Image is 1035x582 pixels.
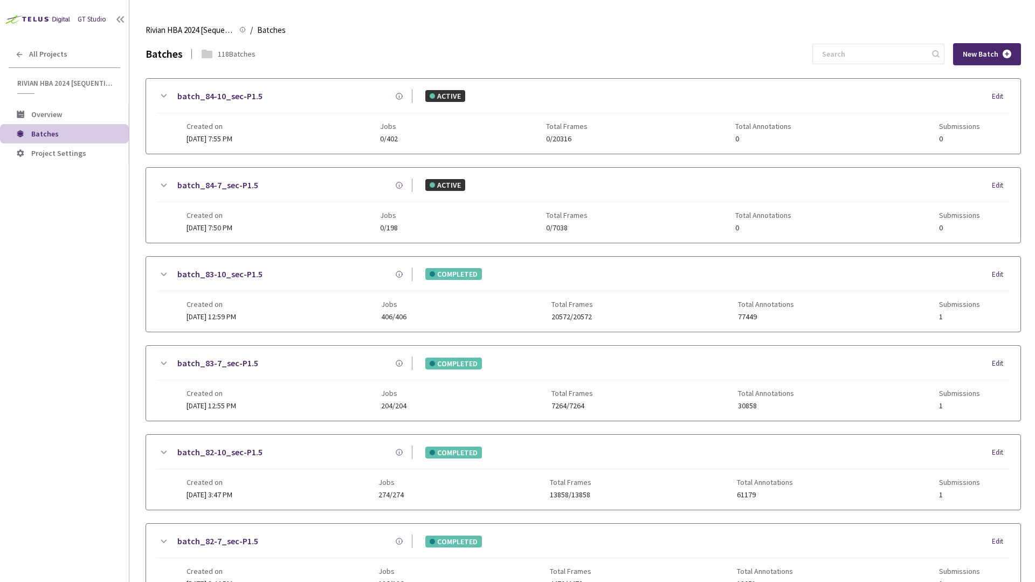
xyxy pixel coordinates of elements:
[550,567,591,576] span: Total Frames
[31,129,59,139] span: Batches
[992,358,1010,369] div: Edit
[546,224,588,232] span: 0/7038
[381,300,406,309] span: Jobs
[187,211,232,220] span: Created on
[737,491,793,499] span: 61179
[992,536,1010,547] div: Edit
[380,135,398,143] span: 0/402
[738,300,794,309] span: Total Annotations
[378,567,404,576] span: Jobs
[146,45,183,62] div: Batches
[735,135,791,143] span: 0
[187,312,236,321] span: [DATE] 12:59 PM
[425,536,482,547] div: COMPLETED
[939,224,980,232] span: 0
[177,90,263,103] a: batch_84-10_sec-P1.5
[550,478,591,487] span: Total Frames
[380,122,398,131] span: Jobs
[939,135,980,143] span: 0
[31,148,86,158] span: Project Settings
[735,122,791,131] span: Total Annotations
[939,211,980,220] span: Submissions
[177,446,263,459] a: batch_82-10_sec-P1.5
[146,257,1020,332] div: batch_83-10_sec-P1.5COMPLETEDEditCreated on[DATE] 12:59 PMJobs406/406Total Frames20572/20572Total...
[992,447,1010,458] div: Edit
[378,478,404,487] span: Jobs
[939,478,980,487] span: Submissions
[551,389,593,398] span: Total Frames
[425,447,482,458] div: COMPLETED
[187,122,232,131] span: Created on
[177,357,258,370] a: batch_83-7_sec-P1.5
[380,224,398,232] span: 0/198
[939,313,980,321] span: 1
[939,491,980,499] span: 1
[546,211,588,220] span: Total Frames
[738,402,794,410] span: 30858
[550,491,591,499] span: 13858/13858
[551,300,593,309] span: Total Frames
[187,401,236,410] span: [DATE] 12:55 PM
[17,79,114,88] span: Rivian HBA 2024 [Sequential]
[939,389,980,398] span: Submissions
[250,24,253,37] li: /
[146,24,233,37] span: Rivian HBA 2024 [Sequential]
[551,313,593,321] span: 20572/20572
[546,122,588,131] span: Total Frames
[939,402,980,410] span: 1
[992,180,1010,191] div: Edit
[146,168,1020,243] div: batch_84-7_sec-P1.5ACTIVEEditCreated on[DATE] 7:50 PMJobs0/198Total Frames0/7038Total Annotations...
[381,389,406,398] span: Jobs
[425,179,465,191] div: ACTIVE
[939,567,980,576] span: Submissions
[737,567,793,576] span: Total Annotations
[187,223,232,232] span: [DATE] 7:50 PM
[218,48,256,60] div: 118 Batches
[425,268,482,280] div: COMPLETED
[146,435,1020,510] div: batch_82-10_sec-P1.5COMPLETEDEditCreated on[DATE] 3:47 PMJobs274/274Total Frames13858/13858Total ...
[735,211,791,220] span: Total Annotations
[546,135,588,143] span: 0/20316
[78,14,106,25] div: GT Studio
[177,535,258,548] a: batch_82-7_sec-P1.5
[187,134,232,143] span: [DATE] 7:55 PM
[738,313,794,321] span: 77449
[187,389,236,398] span: Created on
[177,179,258,192] a: batch_84-7_sec-P1.5
[816,44,930,64] input: Search
[146,346,1020,421] div: batch_83-7_sec-P1.5COMPLETEDEditCreated on[DATE] 12:55 PMJobs204/204Total Frames7264/7264Total An...
[29,50,67,59] span: All Projects
[735,224,791,232] span: 0
[551,402,593,410] span: 7264/7264
[177,268,263,281] a: batch_83-10_sec-P1.5
[146,79,1020,154] div: batch_84-10_sec-P1.5ACTIVEEditCreated on[DATE] 7:55 PMJobs0/402Total Frames0/20316Total Annotatio...
[187,478,232,487] span: Created on
[939,300,980,309] span: Submissions
[992,91,1010,102] div: Edit
[963,50,998,59] span: New Batch
[738,389,794,398] span: Total Annotations
[737,478,793,487] span: Total Annotations
[380,211,398,220] span: Jobs
[187,490,232,499] span: [DATE] 3:47 PM
[425,358,482,369] div: COMPLETED
[939,122,980,131] span: Submissions
[378,491,404,499] span: 274/274
[992,269,1010,280] div: Edit
[31,109,62,119] span: Overview
[187,300,236,309] span: Created on
[381,402,406,410] span: 204/204
[425,90,465,102] div: ACTIVE
[257,24,286,37] span: Batches
[381,313,406,321] span: 406/406
[187,567,232,576] span: Created on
